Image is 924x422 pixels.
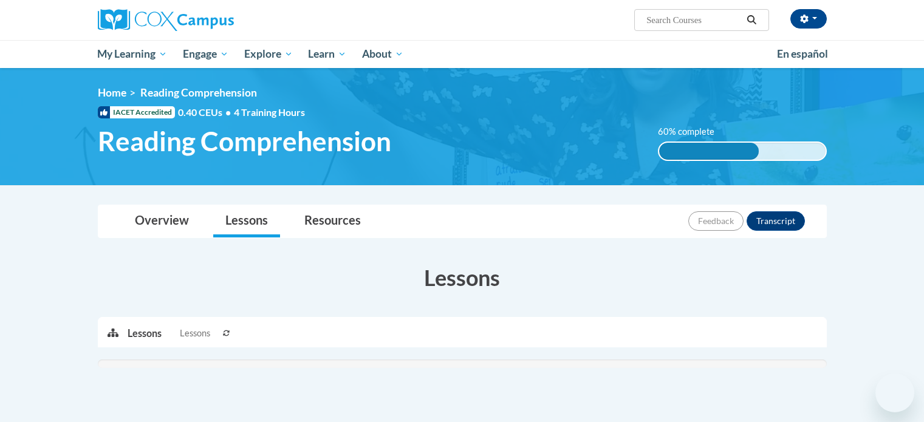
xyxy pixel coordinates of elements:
[183,47,228,61] span: Engage
[180,327,210,340] span: Lessons
[658,125,728,138] label: 60% complete
[98,86,126,99] a: Home
[354,40,411,68] a: About
[234,106,305,118] span: 4 Training Hours
[128,327,162,340] p: Lessons
[688,211,744,231] button: Feedback
[213,205,280,237] a: Lessons
[98,125,391,157] span: Reading Comprehension
[175,40,236,68] a: Engage
[292,205,373,237] a: Resources
[98,9,234,31] img: Cox Campus
[308,47,346,61] span: Learn
[659,143,759,160] div: 60% complete
[98,106,175,118] span: IACET Accredited
[790,9,827,29] button: Account Settings
[225,106,231,118] span: •
[98,9,329,31] a: Cox Campus
[236,40,301,68] a: Explore
[97,47,167,61] span: My Learning
[178,106,234,119] span: 0.40 CEUs
[362,47,403,61] span: About
[300,40,354,68] a: Learn
[777,47,828,60] span: En español
[645,13,742,27] input: Search Courses
[875,373,914,412] iframe: Button to launch messaging window
[90,40,176,68] a: My Learning
[123,205,201,237] a: Overview
[742,13,761,27] button: Search
[747,211,805,231] button: Transcript
[140,86,257,99] span: Reading Comprehension
[98,262,827,293] h3: Lessons
[80,40,845,68] div: Main menu
[244,47,293,61] span: Explore
[769,41,836,67] a: En español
